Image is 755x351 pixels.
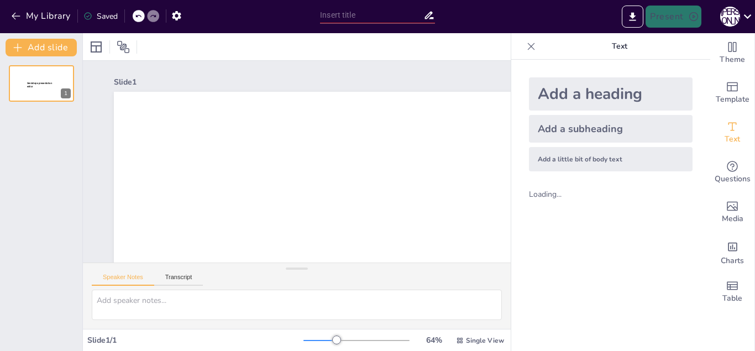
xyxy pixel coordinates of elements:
[710,153,754,192] div: Get real-time input from your audience
[722,292,742,305] span: Table
[466,336,504,345] span: Single View
[529,77,693,111] div: Add a heading
[114,77,668,87] div: Slide 1
[720,7,740,27] div: П [PERSON_NAME]
[529,115,693,143] div: Add a subheading
[61,88,71,98] div: 1
[710,113,754,153] div: Add text boxes
[529,147,693,171] div: Add a little bit of body text
[87,335,303,345] div: Slide 1 / 1
[87,38,105,56] div: Layout
[27,82,52,88] span: Sendsteps presentation editor
[722,213,743,225] span: Media
[540,33,699,60] p: Text
[710,73,754,113] div: Add ready made slides
[154,274,203,286] button: Transcript
[8,7,75,25] button: My Library
[725,133,740,145] span: Text
[710,232,754,272] div: Add charts and graphs
[6,39,77,56] button: Add slide
[716,93,749,106] span: Template
[710,192,754,232] div: Add images, graphics, shapes or video
[529,189,580,200] div: Loading...
[646,6,701,28] button: Present
[421,335,447,345] div: 64 %
[320,7,423,23] input: Insert title
[710,33,754,73] div: Change the overall theme
[622,6,643,28] button: Export to PowerPoint
[720,54,745,66] span: Theme
[721,255,744,267] span: Charts
[83,11,118,22] div: Saved
[92,274,154,286] button: Speaker Notes
[715,173,751,185] span: Questions
[9,65,74,102] div: 1
[710,272,754,312] div: Add a table
[117,40,130,54] span: Position
[720,6,740,28] button: П [PERSON_NAME]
